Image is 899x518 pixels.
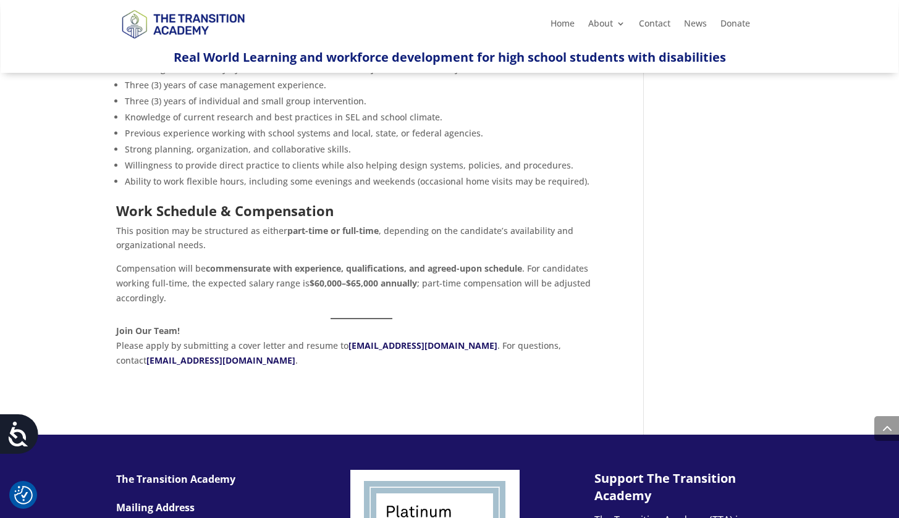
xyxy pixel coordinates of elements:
[594,470,774,511] h3: Support The Transition Academy
[116,501,195,514] strong: Mailing Address
[588,19,625,33] a: About
[287,225,379,236] strong: part-time or full-time
[551,19,575,33] a: Home
[116,325,180,336] strong: Join Our Team!
[125,125,607,141] li: Previous experience working with school systems and local, state, or federal agencies.
[310,277,417,289] strong: $60,000–$65,000 annually
[720,19,750,33] a: Donate
[348,340,497,351] a: [EMAIL_ADDRESS][DOMAIN_NAME]
[639,19,670,33] a: Contact
[174,49,726,65] span: Real World Learning and workforce development for high school students with disabilities
[684,19,707,33] a: News
[146,354,295,366] a: [EMAIL_ADDRESS][DOMAIN_NAME]
[116,36,250,48] a: Logo-Noticias
[14,486,33,504] img: Revisit consent button
[206,262,522,274] strong: commensurate with experience, qualifications, and agreed-upon schedule
[125,157,607,173] li: Willingness to provide direct practice to clients while also helping design systems, policies, an...
[116,223,607,262] p: This position may be structured as either , depending on the candidate’s availability and organiz...
[116,201,334,220] strong: Work Schedule & Compensation
[125,93,607,109] li: Three (3) years of individual and small group intervention.
[116,324,607,367] p: Please apply by submitting a cover letter and resume to . For questions, contact .
[116,261,607,314] p: Compensation will be . For candidates working full-time, the expected salary range is ; part-time...
[125,109,607,125] li: Knowledge of current research and best practices in SEL and school climate.
[125,173,607,190] li: Ability to work flexible hours, including some evenings and weekends (occasional home visits may ...
[125,141,607,157] li: Strong planning, organization, and collaborative skills.
[116,472,235,486] strong: The Transition Academy
[14,486,33,504] button: Cookie Settings
[125,77,607,93] li: Three (3) years of case management experience.
[116,2,250,46] img: TTA Brand_TTA Primary Logo_Horizontal_Light BG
